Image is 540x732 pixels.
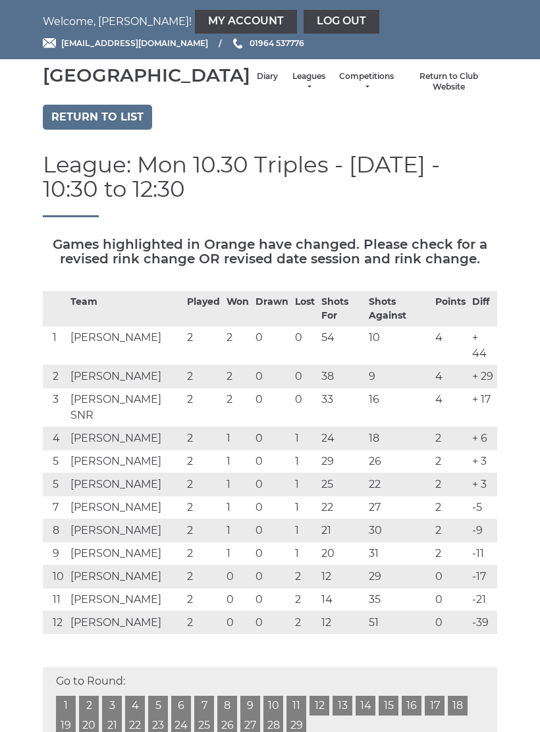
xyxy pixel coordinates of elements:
[102,696,122,716] a: 3
[333,696,352,716] a: 13
[365,611,432,634] td: 51
[292,326,318,365] td: 0
[252,588,292,611] td: 0
[292,565,318,588] td: 2
[43,565,67,588] td: 10
[252,388,292,427] td: 0
[469,326,497,365] td: + 44
[292,450,318,473] td: 1
[56,696,76,716] a: 1
[125,696,145,716] a: 4
[231,37,304,49] a: Phone us 01964 537776
[432,542,469,565] td: 2
[318,588,365,611] td: 14
[318,611,365,634] td: 12
[365,542,432,565] td: 31
[469,427,497,450] td: + 6
[432,473,469,496] td: 2
[67,450,184,473] td: [PERSON_NAME]
[194,696,214,716] a: 7
[252,427,292,450] td: 0
[43,105,152,130] a: Return to list
[318,565,365,588] td: 12
[469,388,497,427] td: + 17
[291,71,326,93] a: Leagues
[184,519,223,542] td: 2
[67,473,184,496] td: [PERSON_NAME]
[79,696,99,716] a: 2
[339,71,394,93] a: Competitions
[223,542,252,565] td: 1
[223,611,252,634] td: 0
[318,427,365,450] td: 24
[292,519,318,542] td: 1
[292,388,318,427] td: 0
[318,496,365,519] td: 22
[432,588,469,611] td: 0
[223,388,252,427] td: 2
[292,588,318,611] td: 2
[67,326,184,365] td: [PERSON_NAME]
[61,38,208,48] span: [EMAIL_ADDRESS][DOMAIN_NAME]
[43,365,67,388] td: 2
[184,611,223,634] td: 2
[286,696,306,716] a: 11
[223,291,252,326] th: Won
[223,326,252,365] td: 2
[448,696,468,716] a: 18
[407,71,491,93] a: Return to Club Website
[67,388,184,427] td: [PERSON_NAME] SNR
[469,450,497,473] td: + 3
[43,65,250,86] div: [GEOGRAPHIC_DATA]
[292,427,318,450] td: 1
[67,291,184,326] th: Team
[223,473,252,496] td: 1
[432,496,469,519] td: 2
[217,696,237,716] a: 8
[469,519,497,542] td: -9
[318,473,365,496] td: 25
[318,291,365,326] th: Shots For
[469,473,497,496] td: + 3
[67,427,184,450] td: [PERSON_NAME]
[469,565,497,588] td: -17
[432,365,469,388] td: 4
[223,588,252,611] td: 0
[43,473,67,496] td: 5
[318,388,365,427] td: 33
[432,388,469,427] td: 4
[67,496,184,519] td: [PERSON_NAME]
[184,565,223,588] td: 2
[67,365,184,388] td: [PERSON_NAME]
[195,10,297,34] a: My Account
[365,473,432,496] td: 22
[432,565,469,588] td: 0
[365,496,432,519] td: 27
[43,588,67,611] td: 11
[184,450,223,473] td: 2
[67,588,184,611] td: [PERSON_NAME]
[184,588,223,611] td: 2
[365,427,432,450] td: 18
[365,365,432,388] td: 9
[43,326,67,365] td: 1
[432,326,469,365] td: 4
[356,696,375,716] a: 14
[252,473,292,496] td: 0
[257,71,278,82] a: Diary
[43,10,497,34] nav: Welcome, [PERSON_NAME]!
[67,611,184,634] td: [PERSON_NAME]
[43,37,208,49] a: Email [EMAIL_ADDRESS][DOMAIN_NAME]
[469,542,497,565] td: -11
[250,38,304,48] span: 01964 537776
[402,696,421,716] a: 16
[292,496,318,519] td: 1
[223,519,252,542] td: 1
[233,38,242,49] img: Phone us
[292,365,318,388] td: 0
[469,291,497,326] th: Diff
[43,519,67,542] td: 8
[43,237,497,266] h5: Games highlighted in Orange have changed. Please check for a revised rink change OR revised date ...
[43,427,67,450] td: 4
[148,696,168,716] a: 5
